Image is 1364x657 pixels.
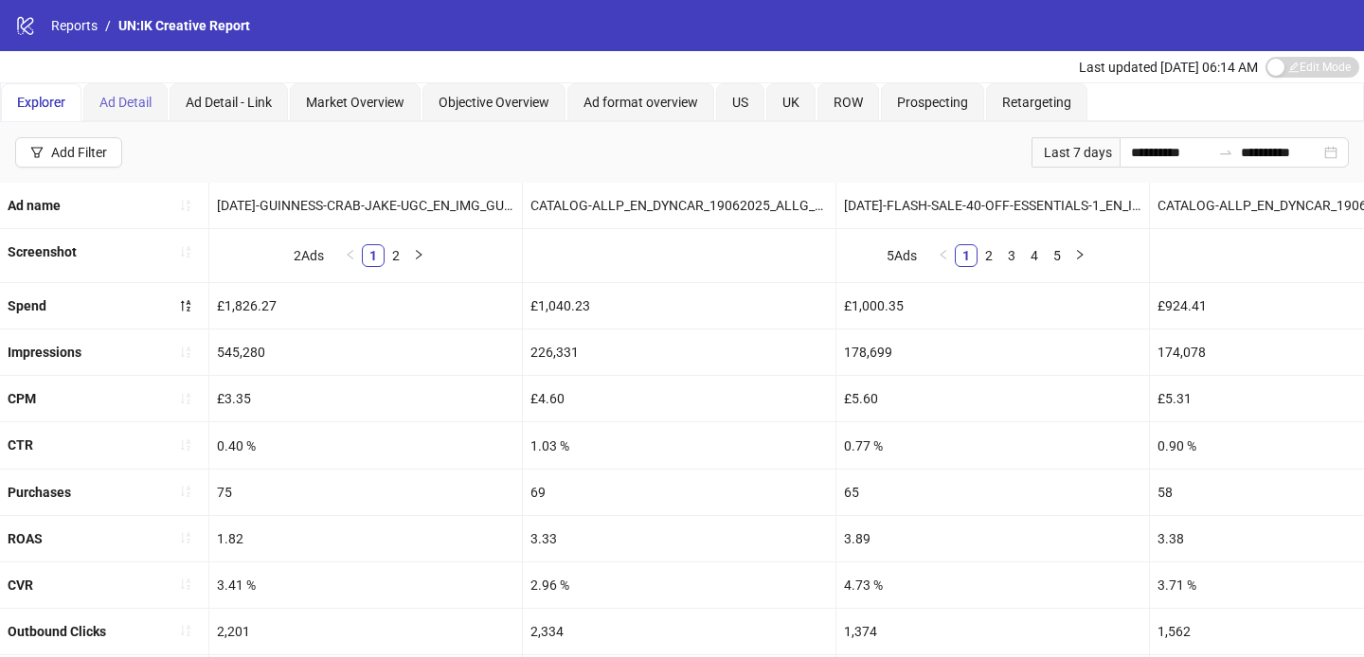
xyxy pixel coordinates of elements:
[179,577,192,591] span: sort-ascending
[209,609,522,654] div: 2,201
[8,244,77,259] b: Screenshot
[836,283,1149,328] div: £1,000.35
[345,249,356,260] span: left
[583,95,698,110] span: Ad format overview
[523,183,835,228] div: CATALOG-ALLP_EN_DYNCAR_19062025_ALLG_CC_SC3_None_PRO_
[1079,60,1258,75] span: Last updated [DATE] 06:14 AM
[1046,244,1068,267] li: 5
[179,485,192,498] span: sort-ascending
[1000,244,1023,267] li: 3
[836,376,1149,421] div: £5.60
[186,95,272,110] span: Ad Detail - Link
[887,248,917,263] span: 5 Ads
[836,329,1149,375] div: 178,699
[30,146,44,159] span: filter
[47,15,101,36] a: Reports
[15,137,122,168] button: Add Filter
[8,624,106,639] b: Outbound Clicks
[179,438,192,452] span: sort-ascending
[1218,145,1233,160] span: swap-right
[1047,245,1068,266] a: 5
[8,391,36,406] b: CPM
[978,245,999,266] a: 2
[209,422,522,468] div: 0.40 %
[386,245,406,266] a: 2
[306,95,404,110] span: Market Overview
[118,18,250,33] span: UN:IK Creative Report
[1001,245,1022,266] a: 3
[932,244,955,267] button: left
[179,199,192,212] span: sort-ascending
[8,198,61,213] b: Ad name
[523,470,835,515] div: 69
[209,183,522,228] div: [DATE]-GUINNESS-CRAB-JAKE-UGC_EN_IMG_GUINNESS_CP_17072025_ALLG_CC_SC1_None__ – Copy
[978,244,1000,267] li: 2
[523,516,835,561] div: 3.33
[836,516,1149,561] div: 3.89
[209,376,522,421] div: £3.35
[99,95,152,110] span: Ad Detail
[938,249,949,260] span: left
[385,244,407,267] li: 2
[8,437,33,453] b: CTR
[1032,137,1120,168] div: Last 7 days
[955,244,978,267] li: 1
[523,562,835,608] div: 2.96 %
[209,470,522,515] div: 75
[407,244,430,267] button: right
[1024,245,1045,266] a: 4
[179,392,192,405] span: sort-ascending
[956,245,977,266] a: 1
[1002,95,1071,110] span: Retargeting
[8,485,71,500] b: Purchases
[362,244,385,267] li: 1
[17,95,65,110] span: Explorer
[523,422,835,468] div: 1.03 %
[179,245,192,258] span: sort-ascending
[932,244,955,267] li: Previous Page
[732,95,748,110] span: US
[363,245,384,266] a: 1
[179,531,192,544] span: sort-ascending
[339,244,362,267] li: Previous Page
[439,95,549,110] span: Objective Overview
[209,329,522,375] div: 545,280
[1023,244,1046,267] li: 4
[523,329,835,375] div: 226,331
[8,531,43,546] b: ROAS
[836,609,1149,654] div: 1,374
[179,299,192,312] span: sort-descending
[523,376,835,421] div: £4.60
[897,95,968,110] span: Prospecting
[209,283,522,328] div: £1,826.27
[1068,244,1091,267] button: right
[523,609,835,654] div: 2,334
[105,15,111,36] li: /
[179,346,192,359] span: sort-ascending
[209,562,522,608] div: 3.41 %
[8,298,46,313] b: Spend
[1074,249,1086,260] span: right
[523,283,835,328] div: £1,040.23
[209,516,522,561] div: 1.82
[1068,244,1091,267] li: Next Page
[1218,145,1233,160] span: to
[782,95,799,110] span: UK
[8,577,33,593] b: CVR
[413,249,424,260] span: right
[294,248,324,263] span: 2 Ads
[179,624,192,637] span: sort-ascending
[339,244,362,267] button: left
[8,345,81,360] b: Impressions
[51,145,107,160] div: Add Filter
[834,95,863,110] span: ROW
[836,183,1149,228] div: [DATE]-FLASH-SALE-40-OFF-ESSENTIALS-1_EN_IMG_ALL_SP_02092025_ALLG_CC_SC1_None__
[836,470,1149,515] div: 65
[836,562,1149,608] div: 4.73 %
[836,422,1149,468] div: 0.77 %
[407,244,430,267] li: Next Page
